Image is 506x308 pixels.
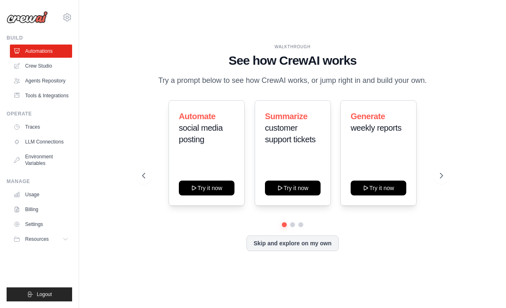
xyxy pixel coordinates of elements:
[246,235,338,251] button: Skip and explore on my own
[265,181,321,195] button: Try it now
[10,188,72,201] a: Usage
[37,291,52,298] span: Logout
[179,112,216,121] span: Automate
[10,89,72,102] a: Tools & Integrations
[7,35,72,41] div: Build
[10,45,72,58] a: Automations
[265,123,316,144] span: customer support tickets
[10,218,72,231] a: Settings
[10,233,72,246] button: Resources
[10,203,72,216] a: Billing
[10,150,72,170] a: Environment Variables
[351,112,385,121] span: Generate
[10,135,72,148] a: LLM Connections
[265,112,307,121] span: Summarize
[25,236,49,242] span: Resources
[7,178,72,185] div: Manage
[7,287,72,301] button: Logout
[7,11,48,24] img: Logo
[154,75,431,87] p: Try a prompt below to see how CrewAI works, or jump right in and build your own.
[142,53,443,68] h1: See how CrewAI works
[179,181,234,195] button: Try it now
[142,44,443,50] div: WALKTHROUGH
[351,181,406,195] button: Try it now
[351,123,401,132] span: weekly reports
[179,123,223,144] span: social media posting
[7,111,72,117] div: Operate
[10,120,72,134] a: Traces
[10,74,72,87] a: Agents Repository
[10,59,72,73] a: Crew Studio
